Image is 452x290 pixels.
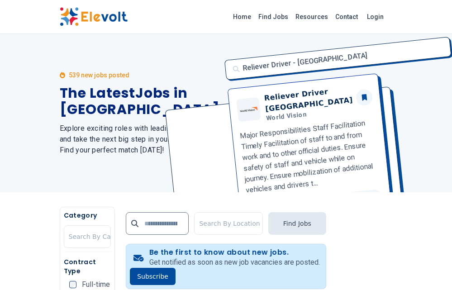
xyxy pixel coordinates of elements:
span: Full-time [82,281,110,288]
a: Find Jobs [255,10,292,24]
p: 539 new jobs posted [69,71,129,80]
button: Find Jobs [268,212,326,235]
h5: Category [64,211,111,220]
a: Login [362,8,389,26]
img: Elevolt [60,7,128,26]
input: Full-time [69,281,76,288]
a: Contact [332,10,362,24]
h4: Be the first to know about new jobs. [149,248,320,257]
h2: Explore exciting roles with leading companies and take the next big step in your career. Find you... [60,123,220,156]
a: Resources [292,10,332,24]
h5: Contract Type [64,257,111,276]
h1: The Latest Jobs in [GEOGRAPHIC_DATA] [60,85,220,118]
p: Get notified as soon as new job vacancies are posted. [149,257,320,268]
a: Home [229,10,255,24]
iframe: Chat Widget [407,247,452,290]
button: Subscribe [130,268,176,285]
